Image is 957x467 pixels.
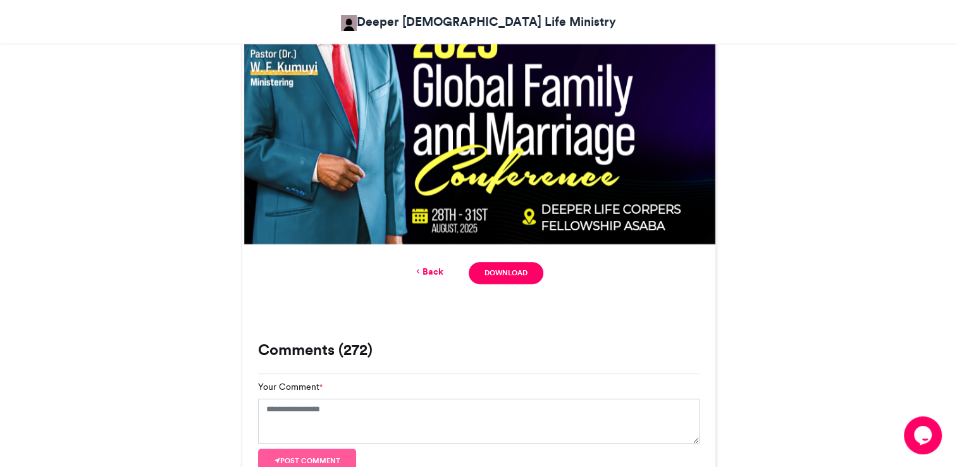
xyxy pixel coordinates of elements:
a: Deeper [DEMOGRAPHIC_DATA] Life Ministry [341,13,616,31]
a: Back [414,265,443,278]
label: Your Comment [258,380,323,394]
a: Download [469,262,543,284]
iframe: chat widget [904,416,944,454]
h3: Comments (272) [258,342,700,358]
img: Obafemi Bello [341,15,357,31]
